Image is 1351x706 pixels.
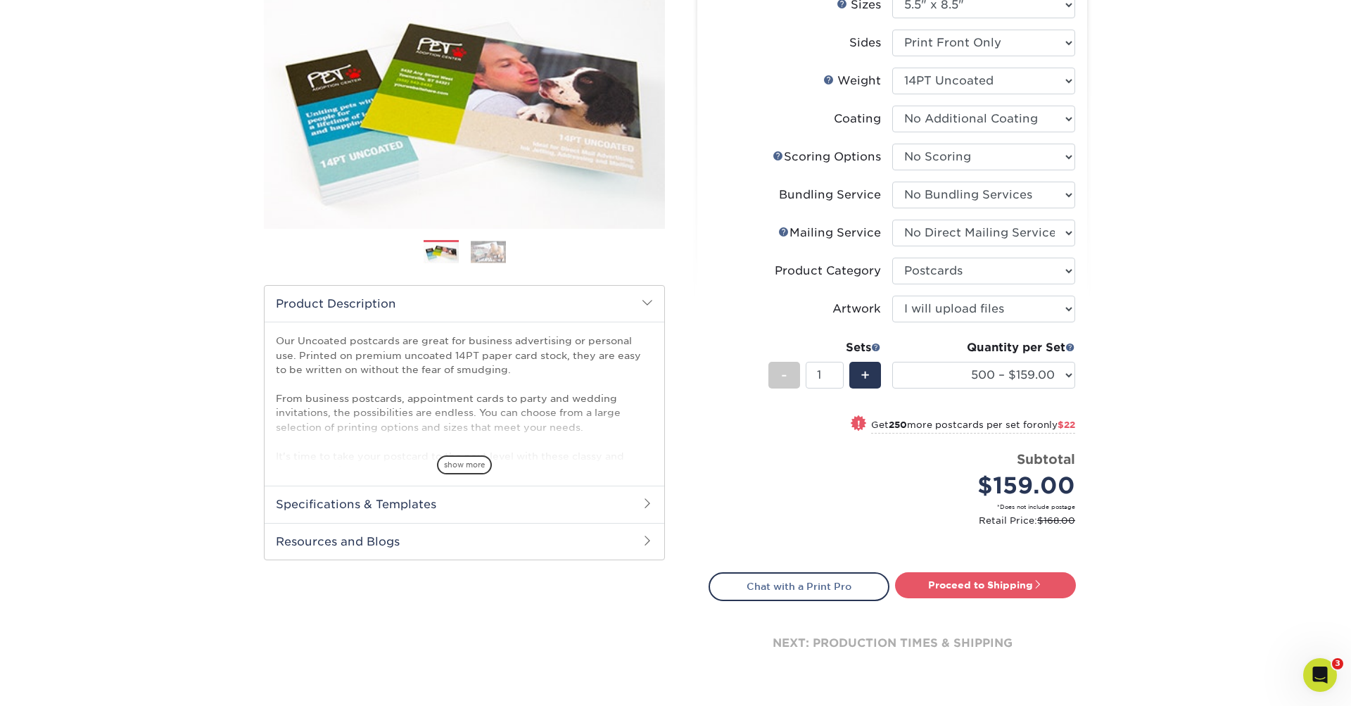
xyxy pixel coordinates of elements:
[4,663,120,701] iframe: Google Customer Reviews
[265,486,664,522] h2: Specifications & Templates
[779,187,881,203] div: Bundling Service
[892,339,1075,356] div: Quantity per Set
[775,263,881,279] div: Product Category
[773,149,881,165] div: Scoring Options
[1303,658,1337,692] iframe: Intercom live chat
[849,34,881,51] div: Sides
[1332,658,1343,669] span: 3
[424,241,459,265] img: Postcards 01
[709,601,1076,686] div: next: production times & shipping
[709,572,889,600] a: Chat with a Print Pro
[832,301,881,317] div: Artwork
[720,514,1075,527] small: Retail Price:
[781,365,787,386] span: -
[1058,420,1075,430] span: $22
[276,334,653,477] p: Our Uncoated postcards are great for business advertising or personal use. Printed on premium unc...
[861,365,870,386] span: +
[895,572,1076,598] a: Proceed to Shipping
[265,286,664,322] h2: Product Description
[903,469,1075,503] div: $159.00
[857,417,861,431] span: !
[471,241,506,263] img: Postcards 02
[265,523,664,560] h2: Resources and Blogs
[871,420,1075,434] small: Get more postcards per set for
[834,111,881,127] div: Coating
[720,503,1075,511] small: *Does not include postage
[1037,420,1075,430] span: only
[1037,515,1075,526] span: $168.00
[823,73,881,89] div: Weight
[437,455,492,474] span: show more
[768,339,881,356] div: Sets
[889,420,907,430] strong: 250
[778,225,881,241] div: Mailing Service
[1017,451,1075,467] strong: Subtotal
